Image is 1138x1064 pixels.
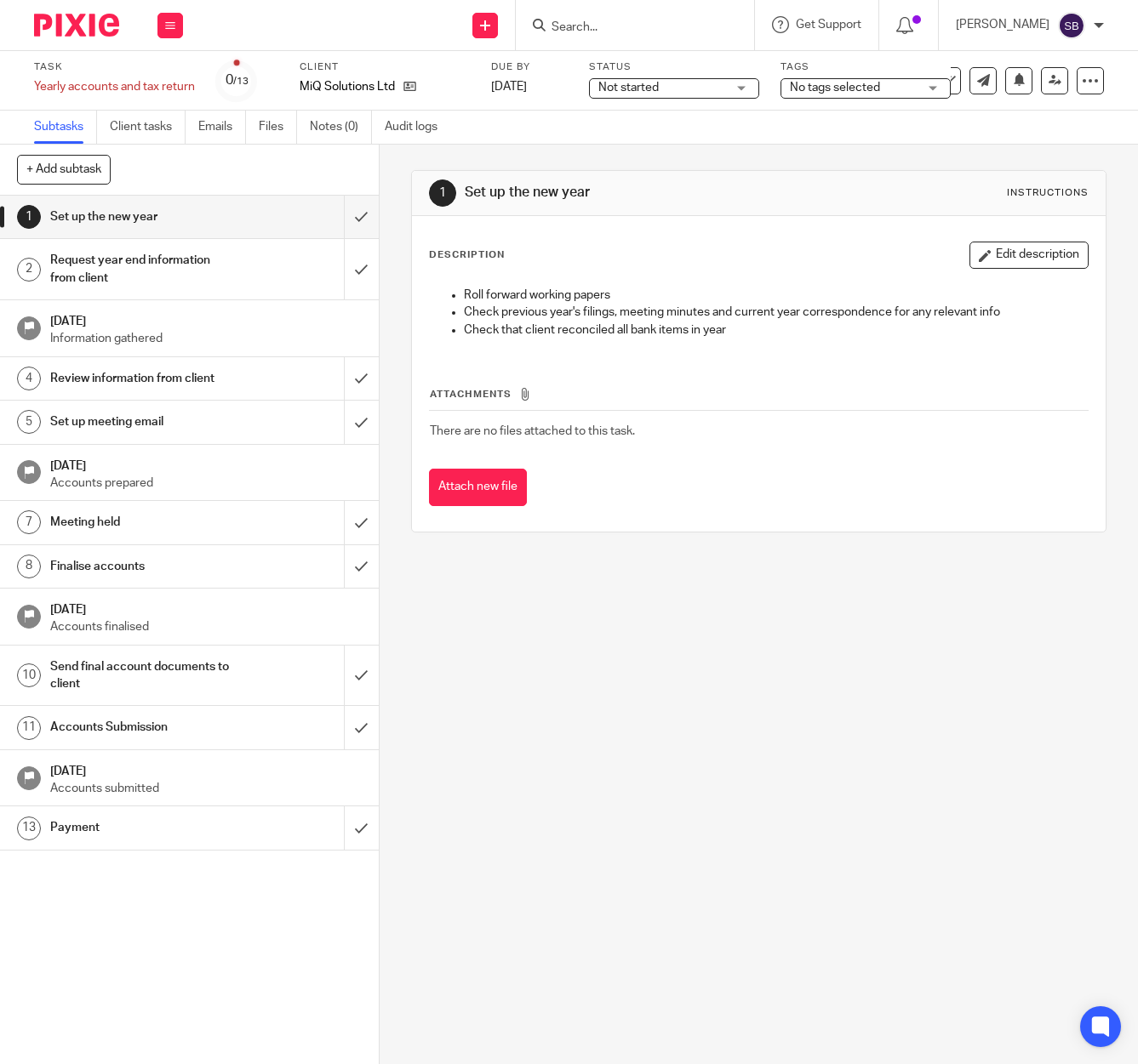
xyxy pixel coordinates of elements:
[50,330,362,347] p: Information gathered
[17,816,41,840] div: 13
[50,248,235,291] h1: Request year end information from client
[796,19,861,31] span: Get Support
[50,554,235,579] h1: Finalise accounts
[300,78,395,95] p: MiQ Solutions Ltd
[50,453,362,475] h1: [DATE]
[17,510,41,534] div: 7
[429,248,505,262] p: Description
[50,654,235,697] h1: Send final account documents to client
[464,304,1088,321] p: Check previous year's filings, meeting minutes and current year correspondence for any relevant info
[464,321,1088,339] p: Check that client reconciled all bank items in year
[430,390,512,399] span: Attachments
[233,77,249,86] small: /13
[385,111,450,144] a: Audit logs
[50,366,235,391] h1: Review information from client
[969,242,1089,269] button: Edit description
[429,179,456,207] div: 1
[429,469,527,507] button: Attach new file
[300,60,470,74] label: Client
[50,714,235,740] h1: Accounts Submission
[226,71,249,90] div: 0
[50,309,362,330] h1: [DATE]
[50,780,362,797] p: Accounts submitted
[1007,186,1089,200] div: Instructions
[550,20,703,36] input: Search
[50,409,235,435] h1: Set up meeting email
[50,618,362,635] p: Accounts finalised
[17,663,41,687] div: 10
[17,258,41,282] div: 2
[50,475,362,492] p: Accounts prepared
[491,81,527,93] span: [DATE]
[17,410,41,434] div: 5
[1058,12,1085,39] img: svg%3E
[259,111,297,144] a: Files
[17,716,41,740] div: 11
[781,60,951,74] label: Tags
[464,287,1088,304] p: Roll forward working papers
[50,815,235,840] h1: Payment
[34,60,195,74] label: Task
[465,184,795,202] h1: Set up the new year
[50,597,362,618] h1: [DATE]
[956,16,1049,33] p: [PERSON_NAME]
[34,14,119,37] img: Pixie
[17,205,41,229] div: 1
[310,111,372,144] a: Notes (0)
[34,78,195,95] div: Yearly accounts and tax return
[50,509,235,535] h1: Meeting held
[430,425,635,437] span: There are no files attached to this task.
[50,759,362,780] h1: [DATE]
[790,82,880,94] span: No tags selected
[17,155,111,184] button: + Add subtask
[17,555,41,578] div: 8
[110,111,186,144] a: Client tasks
[491,60,568,74] label: Due by
[198,111,246,144] a: Emails
[589,60,759,74] label: Status
[17,367,41,390] div: 4
[34,111,97,144] a: Subtasks
[598,82,659,94] span: Not started
[50,204,235,230] h1: Set up the new year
